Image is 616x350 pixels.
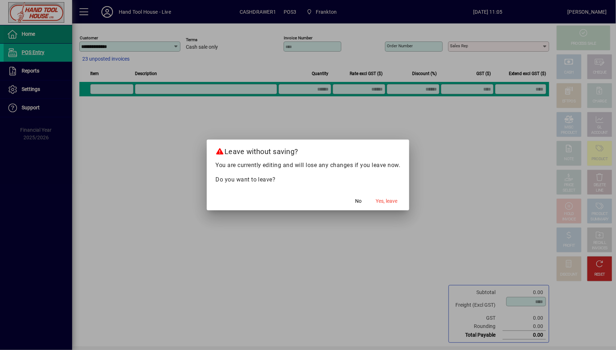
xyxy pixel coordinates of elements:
button: Yes, leave [373,194,401,207]
p: You are currently editing and will lose any changes if you leave now. [215,161,401,170]
span: Yes, leave [376,197,398,205]
button: No [347,194,370,207]
span: No [355,197,362,205]
h2: Leave without saving? [207,140,409,161]
p: Do you want to leave? [215,175,401,184]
